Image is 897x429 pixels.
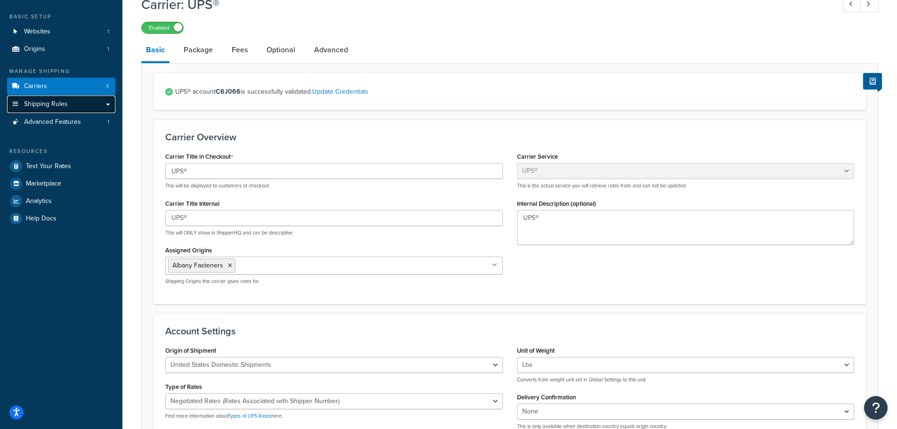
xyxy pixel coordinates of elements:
a: Test Your Rates [7,158,115,175]
a: Websites1 [7,23,115,40]
a: Basic [141,39,170,63]
a: Update Credentials [312,87,368,97]
label: Unit of Weight [517,347,555,354]
span: Test Your Rates [26,162,71,170]
p: Converts from weight unit set in Global Settings to this unit [517,376,855,383]
a: Carriers5 [7,78,115,95]
a: Advanced [309,39,353,61]
label: Internal Description (optional) [517,200,596,207]
a: Optional [262,39,300,61]
p: Shipping Origins this carrier gives rates for [165,278,503,285]
a: Fees [227,39,252,61]
a: Shipping Rules [7,96,115,113]
span: UPS® account is successfully validated. [175,85,854,98]
span: 1 [107,28,109,36]
textarea: UPS® [517,210,855,245]
div: Manage Shipping [7,67,115,75]
a: Package [179,39,218,61]
a: Help Docs [7,210,115,227]
a: Origins1 [7,40,115,58]
span: Origins [24,45,45,53]
button: Show Help Docs [863,73,882,89]
label: Enabled [142,22,183,33]
span: 1 [107,118,109,126]
div: Basic Setup [7,13,115,21]
a: Advanced Features1 [7,113,115,131]
span: 1 [107,45,109,53]
h3: Carrier Overview [165,132,854,142]
span: Help Docs [26,215,57,223]
a: Types of UPS Rates [228,412,271,420]
label: Origin of Shipment [165,347,216,354]
strong: C6J066 [216,87,241,97]
label: Carrier Service [517,153,558,160]
label: Carrier Title in Checkout [165,153,233,161]
span: Advanced Features [24,118,81,126]
li: Advanced Features [7,113,115,131]
label: Type of Rates [165,383,202,390]
p: Find more information about here. [165,413,503,420]
a: Marketplace [7,175,115,192]
p: This will be displayed to customers at checkout [165,182,503,189]
div: Resources [7,147,115,155]
li: Origins [7,40,115,58]
label: Carrier Title Internal [165,200,219,207]
span: Marketplace [26,180,61,188]
span: Shipping Rules [24,100,68,108]
label: Assigned Origins [165,247,212,254]
span: Carriers [24,82,47,90]
li: Carriers [7,78,115,95]
span: Analytics [26,197,52,205]
span: Websites [24,28,50,36]
a: Analytics [7,193,115,210]
button: Open Resource Center [864,396,888,420]
span: 5 [106,82,109,90]
h3: Account Settings [165,326,854,336]
span: Albany Fasteners [172,260,223,270]
li: Websites [7,23,115,40]
label: Delivery Confirmation [517,394,576,401]
p: This will ONLY show in ShipperHQ and can be descriptive [165,229,503,236]
p: This is the actual service you will retrieve rates from and can not be updated [517,182,855,189]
